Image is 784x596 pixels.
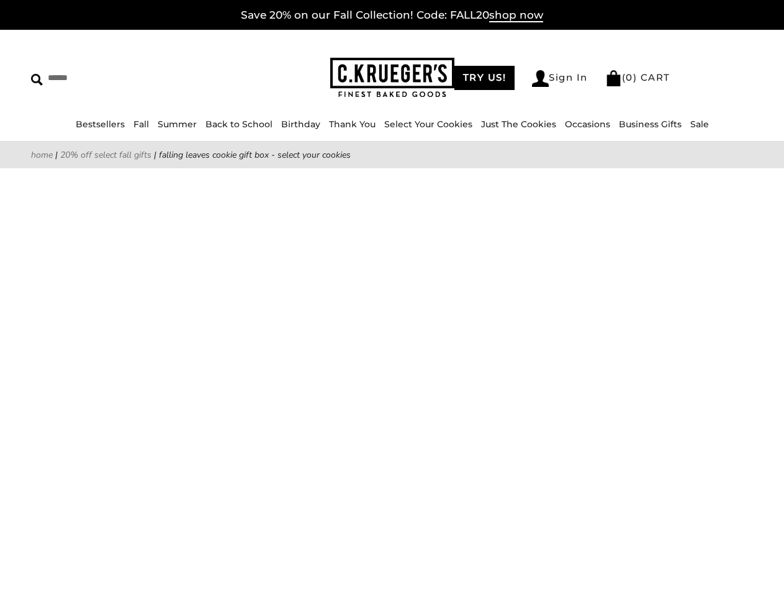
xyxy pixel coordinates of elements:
input: Search [31,68,196,88]
span: shop now [489,9,543,22]
span: 0 [626,71,633,83]
img: Bag [605,70,622,86]
a: Back to School [205,119,273,130]
a: Summer [158,119,197,130]
span: Falling Leaves Cookie Gift Box - Select Your Cookies [159,149,351,161]
a: (0) CART [605,71,670,83]
a: Fall [133,119,149,130]
a: Business Gifts [619,119,682,130]
img: Account [532,70,549,87]
a: Sign In [532,70,588,87]
a: Home [31,149,53,161]
img: C.KRUEGER'S [330,58,454,98]
a: Thank You [329,119,376,130]
a: Just The Cookies [481,119,556,130]
a: Sale [690,119,709,130]
a: 20% Off Select Fall Gifts [60,149,151,161]
span: | [55,149,58,161]
span: | [154,149,156,161]
a: Save 20% on our Fall Collection! Code: FALL20shop now [241,9,543,22]
a: Occasions [565,119,610,130]
a: TRY US! [454,66,515,90]
a: Select Your Cookies [384,119,472,130]
nav: breadcrumbs [31,148,753,162]
a: Bestsellers [76,119,125,130]
a: Birthday [281,119,320,130]
img: Search [31,74,43,86]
